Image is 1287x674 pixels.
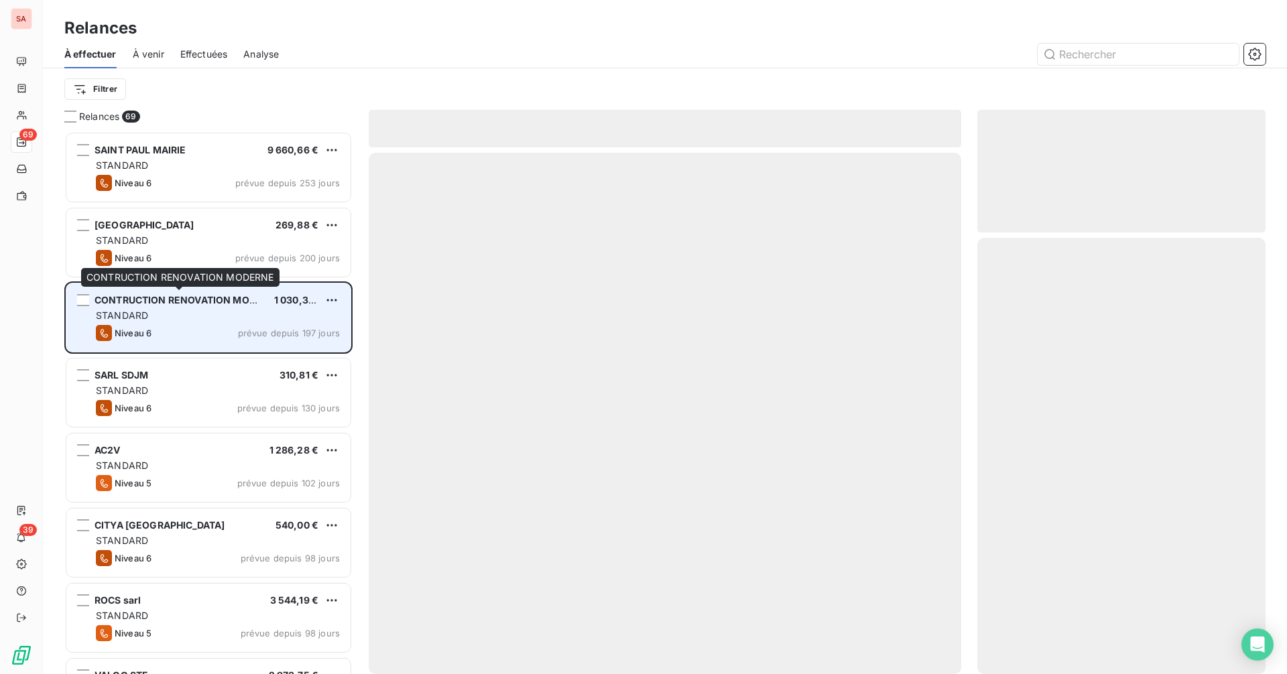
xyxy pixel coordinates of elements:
span: prévue depuis 130 jours [237,403,340,413]
div: Open Intercom Messenger [1241,628,1274,661]
span: Niveau 6 [115,178,151,188]
span: STANDARD [96,234,148,246]
span: 310,81 € [280,369,318,381]
span: CONTRUCTION RENOVATION MODERNE [86,271,274,283]
img: Logo LeanPay [11,645,32,666]
span: Niveau 6 [115,403,151,413]
span: AC2V [95,444,121,456]
span: STANDARD [96,610,148,621]
span: Niveau 6 [115,328,151,338]
span: STANDARD [96,310,148,321]
span: CITYA [GEOGRAPHIC_DATA] [95,519,225,531]
span: Relances [79,110,119,123]
span: Niveau 5 [115,628,151,638]
span: 9 660,66 € [267,144,319,155]
span: SAINT PAUL MAIRIE [95,144,186,155]
span: À venir [133,48,164,61]
span: STANDARD [96,159,148,171]
span: Niveau 6 [115,553,151,563]
span: 540,00 € [275,519,318,531]
button: Filtrer [64,78,126,100]
span: 39 [19,524,37,536]
span: ROCS sarl [95,594,141,606]
span: prévue depuis 253 jours [235,178,340,188]
div: SA [11,8,32,29]
span: À effectuer [64,48,117,61]
span: Niveau 5 [115,478,151,488]
span: [GEOGRAPHIC_DATA] [95,219,194,230]
span: Analyse [243,48,279,61]
span: prévue depuis 98 jours [241,553,340,563]
span: 1 030,33 € [274,294,324,306]
span: STANDARD [96,385,148,396]
span: 69 [122,111,139,123]
span: 69 [19,129,37,141]
span: prévue depuis 102 jours [237,478,340,488]
span: 269,88 € [275,219,318,230]
span: SARL SDJM [95,369,148,381]
span: 1 286,28 € [269,444,319,456]
span: prévue depuis 200 jours [235,253,340,263]
span: STANDARD [96,535,148,546]
span: 3 544,19 € [270,594,319,606]
div: grid [64,131,353,674]
span: Effectuées [180,48,228,61]
span: prévue depuis 98 jours [241,628,340,638]
input: Rechercher [1038,44,1239,65]
span: CONTRUCTION RENOVATION MODERNE [95,294,282,306]
span: STANDARD [96,460,148,471]
h3: Relances [64,16,137,40]
span: Niveau 6 [115,253,151,263]
span: prévue depuis 197 jours [238,328,340,338]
